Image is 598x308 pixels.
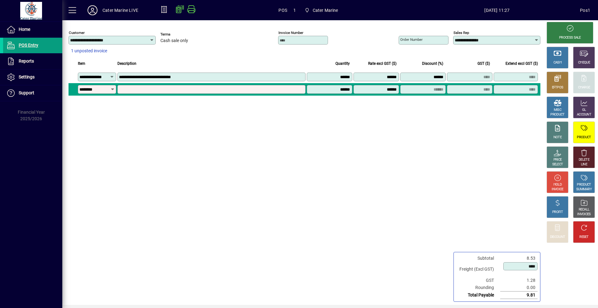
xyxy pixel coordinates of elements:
[160,38,188,43] span: Cash sale only
[102,5,138,15] div: Cater Marine LIVE
[553,182,562,187] div: HOLD
[553,135,562,140] div: NOTE
[477,60,490,67] span: GST ($)
[456,262,500,277] td: Freight (Excl GST)
[500,277,538,284] td: 1.28
[117,60,136,67] span: Description
[582,108,586,112] div: GL
[293,5,296,15] span: 1
[550,112,564,117] div: PRODUCT
[550,235,565,239] div: DISCOUNT
[414,5,580,15] span: [DATE] 11:27
[577,212,591,217] div: INVOICES
[368,60,396,67] span: Rate excl GST ($)
[552,210,563,215] div: PROFIT
[581,162,587,167] div: LINE
[19,43,38,48] span: POS Entry
[453,31,469,35] mat-label: Sales rep
[71,48,107,54] span: 1 unposted invoice
[456,277,500,284] td: GST
[160,32,198,36] span: Terms
[302,5,341,16] span: Cater Marine
[579,235,589,239] div: RESET
[3,54,62,69] a: Reports
[580,5,590,15] div: Pos1
[577,182,591,187] div: PRODUCT
[577,112,591,117] div: ACCOUNT
[559,36,581,40] div: PROCESS SALE
[3,22,62,37] a: Home
[19,90,34,95] span: Support
[83,5,102,16] button: Profile
[3,85,62,101] a: Support
[579,207,590,212] div: RECALL
[3,69,62,85] a: Settings
[578,85,590,90] div: CHARGE
[500,255,538,262] td: 8.53
[505,60,538,67] span: Extend excl GST ($)
[552,162,563,167] div: SELECT
[78,60,85,67] span: Item
[400,37,423,42] mat-label: Order number
[579,158,589,162] div: DELETE
[313,5,338,15] span: Cater Marine
[578,60,590,65] div: CHEQUE
[500,284,538,291] td: 0.00
[69,31,85,35] mat-label: Customer
[553,158,562,162] div: PRICE
[577,135,591,140] div: PRODUCT
[552,85,563,90] div: EFTPOS
[19,27,30,32] span: Home
[456,284,500,291] td: Rounding
[456,291,500,299] td: Total Payable
[19,59,34,64] span: Reports
[278,31,303,35] mat-label: Invoice number
[554,108,561,112] div: MISC
[69,45,110,57] button: 1 unposted invoice
[553,60,562,65] div: CASH
[278,5,287,15] span: POS
[456,255,500,262] td: Subtotal
[19,74,35,79] span: Settings
[552,187,563,192] div: INVOICE
[335,60,350,67] span: Quantity
[422,60,443,67] span: Discount (%)
[576,187,592,192] div: SUMMARY
[500,291,538,299] td: 9.81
